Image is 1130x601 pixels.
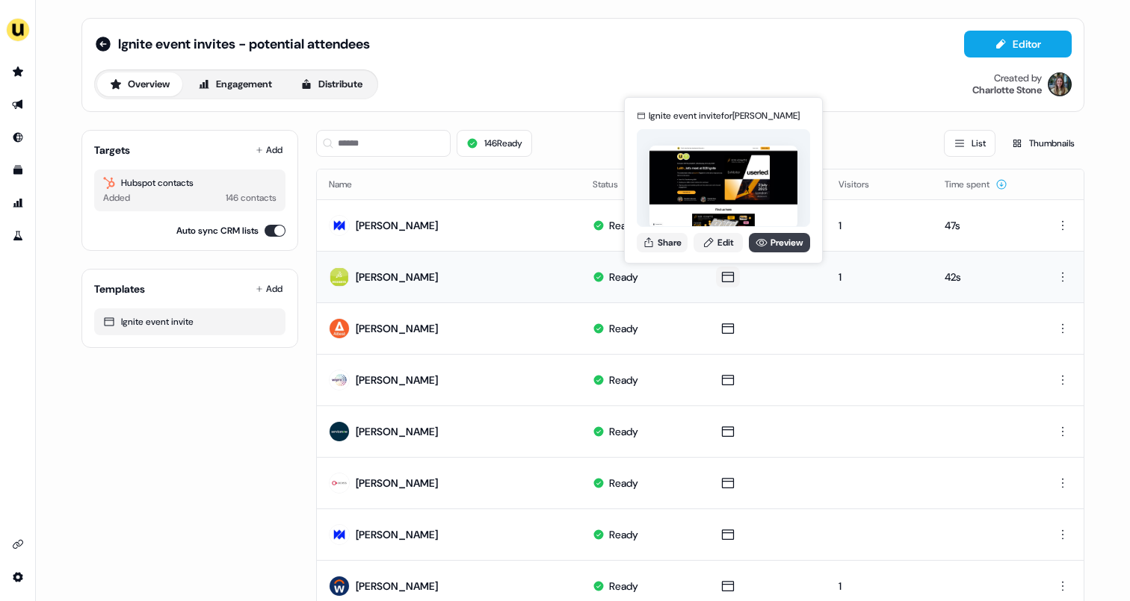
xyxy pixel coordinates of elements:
button: Distribute [288,72,375,96]
div: [PERSON_NAME] [356,476,438,491]
button: Editor [964,31,1072,57]
div: 1 [839,218,920,233]
div: Ignite event invite [103,314,277,329]
a: Editor [964,38,1072,54]
div: [PERSON_NAME] [356,218,438,233]
div: [PERSON_NAME] [356,527,438,542]
a: Go to Inbound [6,125,30,149]
div: 146 contacts [226,190,277,205]
div: 1 [839,270,920,284]
a: Go to experiments [6,224,30,248]
button: Add [253,278,285,299]
a: Preview [749,233,810,252]
button: Status [593,171,636,198]
button: Add [253,140,285,161]
div: Ignite event invite for [PERSON_NAME] [649,108,800,123]
div: [PERSON_NAME] [356,321,438,336]
a: Edit [694,233,743,252]
button: Share [637,233,688,252]
div: 42s [945,270,1022,284]
button: Overview [97,72,182,96]
div: [PERSON_NAME] [356,579,438,594]
div: Ready [609,218,638,233]
div: Templates [94,281,145,296]
div: [PERSON_NAME] [356,373,438,387]
div: Added [103,190,130,205]
span: Ignite event invites - potential attendees [118,35,370,53]
button: Engagement [185,72,285,96]
a: Go to integrations [6,532,30,556]
div: [PERSON_NAME] [356,424,438,439]
a: Go to integrations [6,565,30,589]
label: Auto sync CRM lists [176,223,259,238]
a: Go to templates [6,158,30,182]
img: Charlotte [1048,72,1072,96]
div: Created by [994,72,1042,84]
a: Go to outbound experience [6,93,30,116]
div: Charlotte Stone [972,84,1042,96]
div: Targets [94,143,130,158]
button: Time spent [945,171,1007,198]
button: Name [329,171,370,198]
div: 47s [945,218,1022,233]
img: asset preview [649,146,797,228]
div: Ready [609,373,638,387]
div: Hubspot contacts [103,175,277,190]
div: Ready [609,321,638,336]
div: Ready [609,527,638,542]
a: Go to attribution [6,191,30,215]
div: 1 [839,579,920,594]
button: Visitors [839,171,887,198]
div: Ready [609,476,638,491]
div: Ready [609,579,638,594]
button: Thumbnails [1001,130,1084,157]
button: 146Ready [457,130,532,157]
div: [PERSON_NAME] [356,270,438,284]
div: Ready [609,424,638,439]
button: List [944,130,995,157]
a: Go to prospects [6,60,30,84]
div: Ready [609,270,638,284]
